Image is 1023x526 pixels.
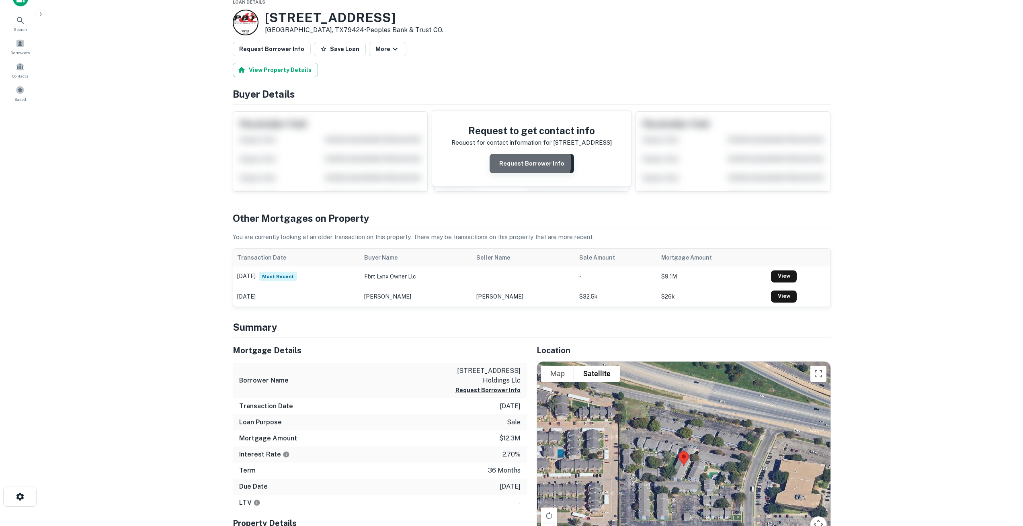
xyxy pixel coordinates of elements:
p: [DATE] [500,401,521,411]
svg: LTVs displayed on the website are for informational purposes only and may be reported incorrectly... [253,499,260,506]
h4: Other Mortgages on Property [233,211,831,225]
h6: LTV [239,498,260,508]
button: Request Borrower Info [233,42,311,56]
td: [DATE] [233,287,360,307]
button: Show satellite imagery [574,366,620,382]
a: Saved [2,82,38,104]
span: Most Recent [259,272,297,281]
td: [PERSON_NAME] [472,287,575,307]
h4: Summary [233,320,831,334]
td: fbrt lynx owner llc [360,266,472,287]
h6: Borrower Name [239,376,289,385]
a: Peoples Bank & Trust CO. [366,26,443,34]
p: 36 months [488,466,521,475]
a: Search [2,12,38,34]
button: Toggle fullscreen view [810,366,826,382]
button: Rotate map clockwise [541,508,557,524]
a: Borrowers [2,36,38,57]
h6: Transaction Date [239,401,293,411]
p: You are currently looking at an older transaction on this property. There may be transactions on ... [233,232,831,242]
td: $26k [657,287,767,307]
td: $9.1M [657,266,767,287]
button: Save Loan [314,42,366,56]
th: Seller Name [472,249,575,266]
p: [STREET_ADDRESS] holdings llc [448,366,521,385]
h6: Due Date [239,482,268,491]
td: - [575,266,657,287]
span: Saved [14,96,26,102]
button: Show street map [541,366,574,382]
button: Request Borrower Info [490,154,574,173]
p: $12.3m [499,434,521,443]
button: Request Borrower Info [455,385,521,395]
td: [PERSON_NAME] [360,287,472,307]
a: View [771,291,797,303]
p: Request for contact information for [451,138,551,147]
h6: Loan Purpose [239,418,282,427]
p: [STREET_ADDRESS] [553,138,612,147]
p: sale [507,418,521,427]
td: [DATE] [233,266,360,287]
button: More [369,42,406,56]
span: Borrowers [10,49,30,56]
span: Search [14,26,27,33]
a: View [771,270,797,282]
th: Buyer Name [360,249,472,266]
p: 2.70% [502,450,521,459]
td: $32.5k [575,287,657,307]
h6: Mortgage Amount [239,434,297,443]
iframe: Chat Widget [983,462,1023,500]
h4: Request to get contact info [451,123,612,138]
h6: Term [239,466,256,475]
th: Sale Amount [575,249,657,266]
p: [GEOGRAPHIC_DATA], TX79424 • [265,25,443,35]
h5: Location [537,344,831,356]
h6: Interest Rate [239,450,290,459]
a: Contacts [2,59,38,81]
h5: Mortgage Details [233,344,527,356]
p: [DATE] [500,482,521,491]
span: Contacts [12,73,28,79]
h4: Buyer Details [233,87,831,101]
p: - [518,498,521,508]
th: Transaction Date [233,249,360,266]
svg: The interest rates displayed on the website are for informational purposes only and may be report... [283,451,290,458]
h3: [STREET_ADDRESS] [265,10,443,25]
th: Mortgage Amount [657,249,767,266]
button: View Property Details [233,63,318,77]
